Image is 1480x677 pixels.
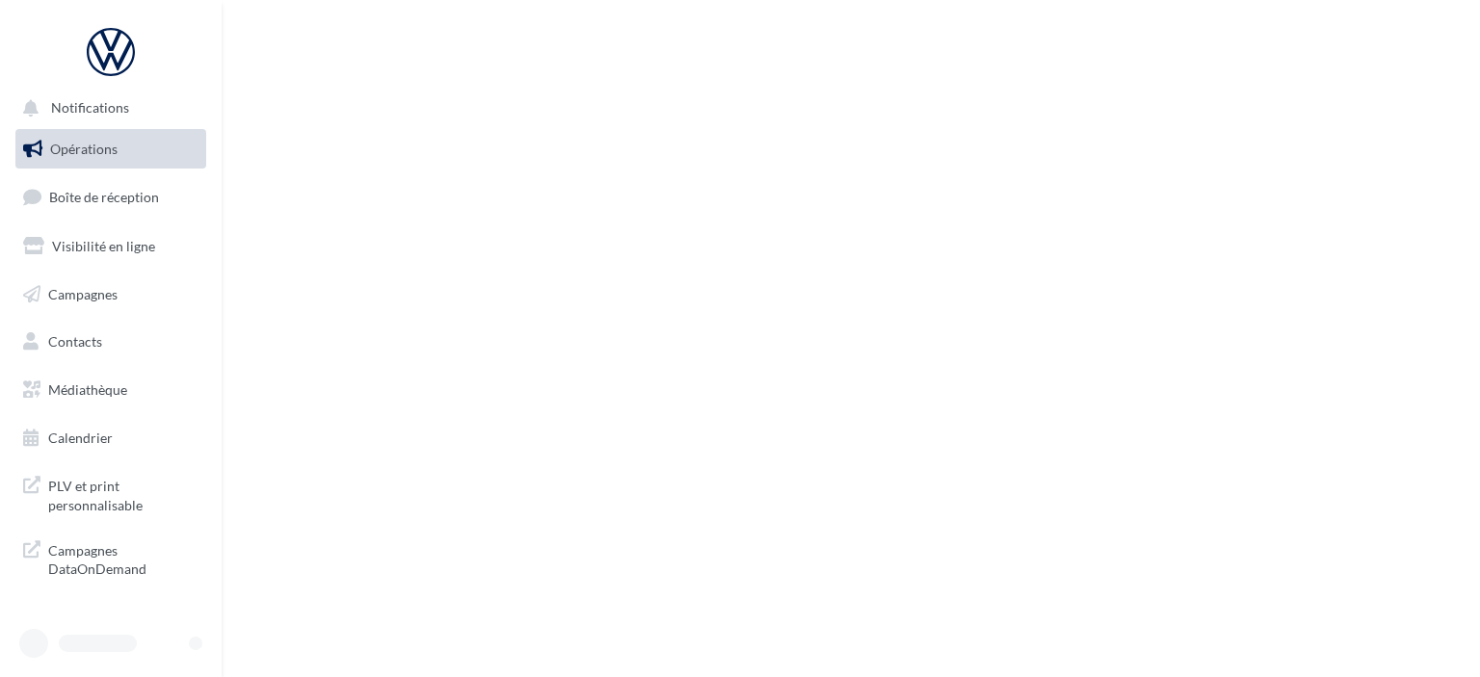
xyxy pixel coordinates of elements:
a: Contacts [12,322,210,362]
a: Opérations [12,129,210,169]
span: Notifications [51,100,129,117]
a: Campagnes [12,274,210,315]
span: Boîte de réception [49,189,159,205]
a: Calendrier [12,418,210,458]
a: Visibilité en ligne [12,226,210,267]
span: Contacts [48,333,102,350]
a: Boîte de réception [12,176,210,218]
span: Opérations [50,141,118,157]
span: Campagnes [48,285,118,301]
span: Médiathèque [48,381,127,398]
a: Campagnes DataOnDemand [12,530,210,586]
span: Calendrier [48,430,113,446]
a: Médiathèque [12,370,210,410]
span: Visibilité en ligne [52,238,155,254]
span: PLV et print personnalisable [48,473,198,514]
a: PLV et print personnalisable [12,465,210,522]
span: Campagnes DataOnDemand [48,537,198,579]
